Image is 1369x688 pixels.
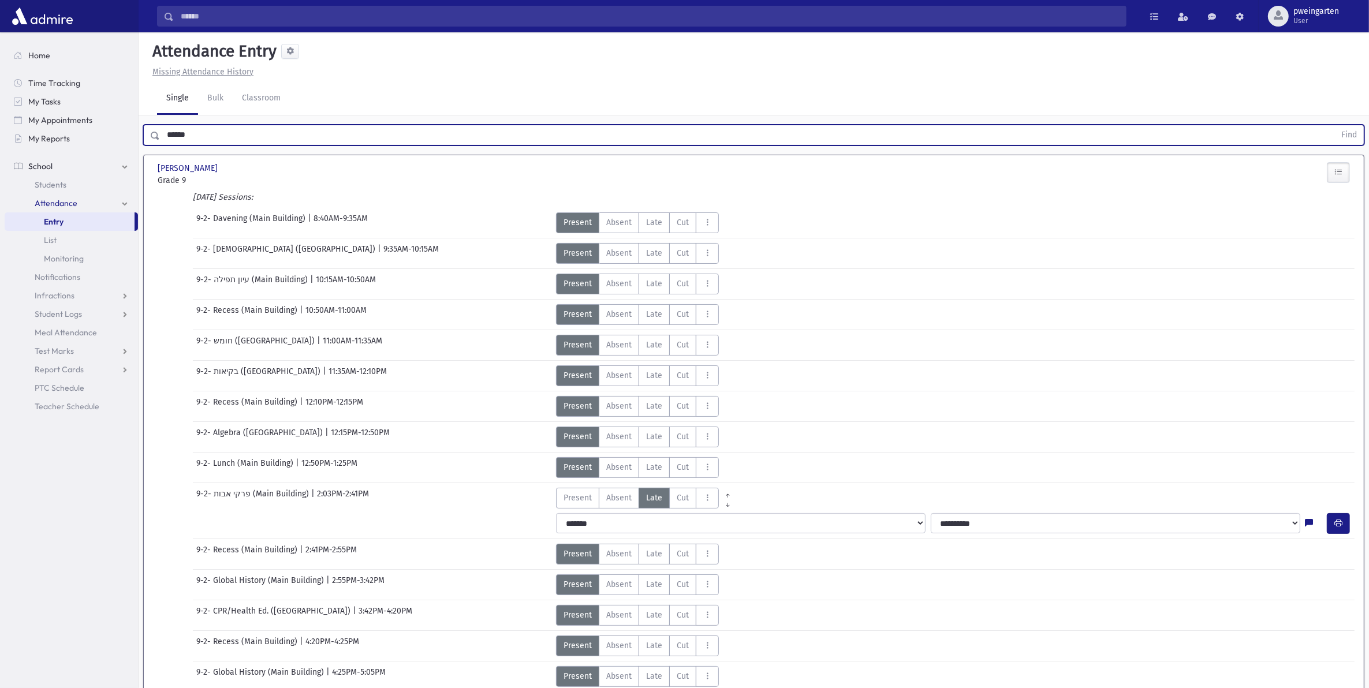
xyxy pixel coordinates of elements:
span: Late [646,670,662,682]
span: 12:15PM-12:50PM [331,427,390,447]
span: Present [564,247,592,259]
span: Present [564,548,592,560]
img: AdmirePro [9,5,76,28]
span: 4:20PM-4:25PM [305,635,359,656]
span: Students [35,180,66,190]
a: School [5,157,138,175]
span: Absent [606,461,632,473]
span: List [44,235,57,245]
span: Present [564,640,592,652]
span: Late [646,369,662,382]
span: Late [646,492,662,504]
span: | [300,304,305,325]
span: Late [646,339,662,351]
span: | [323,365,329,386]
div: AttTypes [556,666,719,687]
span: Time Tracking [28,78,80,88]
span: | [317,335,323,356]
span: Report Cards [35,364,84,375]
span: Present [564,278,592,290]
span: Cut [677,369,689,382]
span: Absent [606,578,632,590]
span: My Tasks [28,96,61,107]
span: Cut [677,247,689,259]
a: Students [5,175,138,194]
span: Late [646,247,662,259]
div: AttTypes [556,457,719,478]
div: AttTypes [556,335,719,356]
a: List [5,231,138,249]
span: 2:41PM-2:55PM [305,544,357,564]
span: 9-2- Recess (Main Building) [196,396,300,417]
div: AttTypes [556,365,719,386]
span: Cut [677,308,689,320]
span: Cut [677,461,689,473]
span: Attendance [35,198,77,208]
span: 3:42PM-4:20PM [359,605,412,626]
span: Cut [677,492,689,504]
a: My Appointments [5,111,138,129]
span: | [308,212,314,233]
span: Absent [606,308,632,320]
span: 9-2- Global History (Main Building) [196,666,326,687]
span: Present [564,492,592,504]
span: Present [564,308,592,320]
div: AttTypes [556,396,719,417]
span: 2:55PM-3:42PM [332,574,385,595]
span: pweingarten [1293,7,1339,16]
span: Absent [606,216,632,229]
span: Absent [606,247,632,259]
span: Late [646,640,662,652]
span: Student Logs [35,309,82,319]
span: Cut [677,609,689,621]
span: Late [646,461,662,473]
span: 9:35AM-10:15AM [383,243,439,264]
span: Absent [606,548,632,560]
div: AttTypes [556,544,719,564]
div: AttTypes [556,243,719,264]
span: Late [646,278,662,290]
span: Cut [677,578,689,590]
input: Search [174,6,1126,27]
span: 10:15AM-10:50AM [316,274,376,294]
span: 9-2- עיון תפילה (Main Building) [196,274,310,294]
h5: Attendance Entry [148,42,277,61]
span: 9-2- Recess (Main Building) [196,304,300,325]
span: Present [564,216,592,229]
span: Absent [606,609,632,621]
span: Late [646,308,662,320]
span: 9-2- Recess (Main Building) [196,635,300,656]
span: Cut [677,216,689,229]
span: Present [564,339,592,351]
a: Teacher Schedule [5,397,138,416]
span: Cut [677,278,689,290]
span: 9-2- Davening (Main Building) [196,212,308,233]
div: AttTypes [556,304,719,325]
span: 2:03PM-2:41PM [317,488,369,508]
div: AttTypes [556,574,719,595]
span: Cut [677,400,689,412]
a: Attendance [5,194,138,212]
span: Grade 9 [158,174,347,186]
span: 12:50PM-1:25PM [301,457,357,478]
span: Present [564,609,592,621]
span: | [300,635,305,656]
a: Infractions [5,286,138,305]
a: Report Cards [5,360,138,379]
span: User [1293,16,1339,25]
div: AttTypes [556,274,719,294]
span: 11:35AM-12:10PM [329,365,387,386]
a: Notifications [5,268,138,286]
div: AttTypes [556,488,737,508]
span: 9-2- בקיאות ([GEOGRAPHIC_DATA]) [196,365,323,386]
span: [PERSON_NAME] [158,162,220,174]
span: Late [646,431,662,443]
button: Find [1334,125,1364,145]
a: Monitoring [5,249,138,268]
span: Present [564,670,592,682]
span: 4:25PM-5:05PM [332,666,386,687]
span: | [310,274,316,294]
div: AttTypes [556,427,719,447]
span: My Appointments [28,115,92,125]
span: School [28,161,53,171]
